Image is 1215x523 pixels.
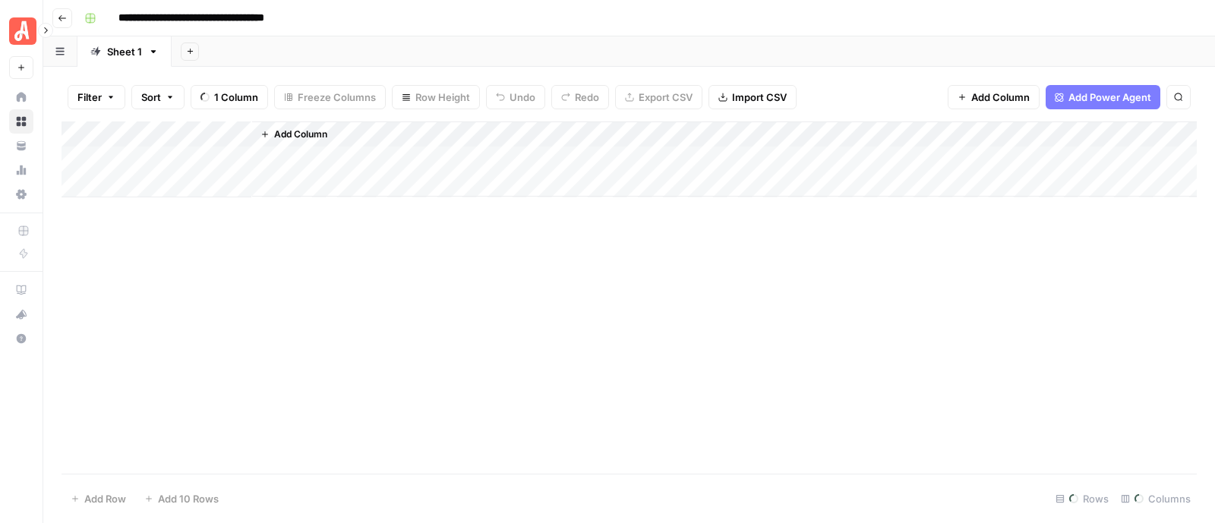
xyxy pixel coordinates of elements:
[948,85,1040,109] button: Add Column
[9,302,33,326] button: What's new?
[1049,487,1115,511] div: Rows
[9,12,33,50] button: Workspace: Angi
[9,326,33,351] button: Help + Support
[10,303,33,326] div: What's new?
[575,90,599,105] span: Redo
[77,90,102,105] span: Filter
[639,90,693,105] span: Export CSV
[298,90,376,105] span: Freeze Columns
[77,36,172,67] a: Sheet 1
[141,90,161,105] span: Sort
[510,90,535,105] span: Undo
[107,44,142,59] div: Sheet 1
[415,90,470,105] span: Row Height
[971,90,1030,105] span: Add Column
[1068,90,1151,105] span: Add Power Agent
[615,85,702,109] button: Export CSV
[254,124,333,144] button: Add Column
[158,491,219,506] span: Add 10 Rows
[551,85,609,109] button: Redo
[486,85,545,109] button: Undo
[9,85,33,109] a: Home
[274,128,327,141] span: Add Column
[732,90,787,105] span: Import CSV
[1115,487,1197,511] div: Columns
[68,85,125,109] button: Filter
[9,17,36,45] img: Angi Logo
[9,158,33,182] a: Usage
[9,134,33,158] a: Your Data
[1046,85,1160,109] button: Add Power Agent
[84,491,126,506] span: Add Row
[131,85,185,109] button: Sort
[62,487,135,511] button: Add Row
[214,90,258,105] span: 1 Column
[135,487,228,511] button: Add 10 Rows
[708,85,797,109] button: Import CSV
[274,85,386,109] button: Freeze Columns
[392,85,480,109] button: Row Height
[191,85,268,109] button: 1 Column
[9,278,33,302] a: AirOps Academy
[9,182,33,206] a: Settings
[9,109,33,134] a: Browse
